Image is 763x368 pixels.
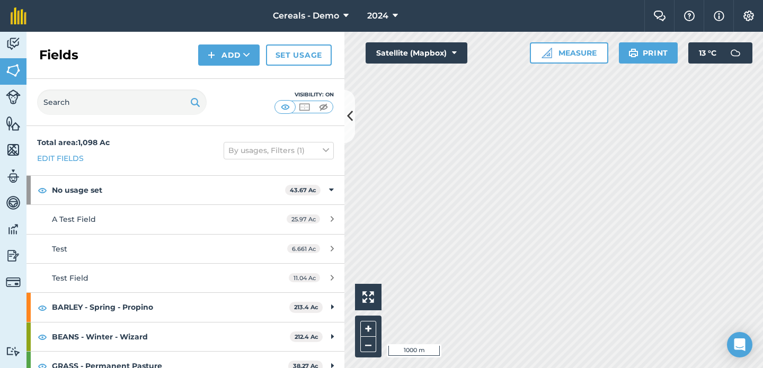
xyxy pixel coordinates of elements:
div: No usage set43.67 Ac [26,176,344,204]
h2: Fields [39,47,78,64]
img: svg+xml;base64,PD94bWwgdmVyc2lvbj0iMS4wIiBlbmNvZGluZz0idXRmLTgiPz4KPCEtLSBHZW5lcmF0b3I6IEFkb2JlIE... [6,221,21,237]
strong: No usage set [52,176,285,204]
img: A question mark icon [683,11,696,21]
button: Measure [530,42,608,64]
div: Visibility: On [274,91,334,99]
input: Search [37,89,207,115]
div: BARLEY - Spring - Propino213.4 Ac [26,293,344,321]
img: svg+xml;base64,PHN2ZyB4bWxucz0iaHR0cDovL3d3dy53My5vcmcvMjAwMC9zdmciIHdpZHRoPSI1MCIgaGVpZ2h0PSI0MC... [298,102,311,112]
span: A Test Field [52,214,96,224]
a: Edit fields [37,152,84,164]
span: 25.97 Ac [287,214,320,223]
img: svg+xml;base64,PHN2ZyB4bWxucz0iaHR0cDovL3d3dy53My5vcmcvMjAwMC9zdmciIHdpZHRoPSI1NiIgaGVpZ2h0PSI2MC... [6,142,21,158]
div: Open Intercom Messenger [727,332,752,357]
a: A Test Field25.97 Ac [26,205,344,234]
button: 13 °C [688,42,752,64]
strong: BEANS - Winter - Wizard [52,322,290,351]
button: Print [619,42,678,64]
img: fieldmargin Logo [11,7,26,24]
img: Four arrows, one pointing top left, one top right, one bottom right and the last bottom left [362,291,374,303]
img: svg+xml;base64,PD94bWwgdmVyc2lvbj0iMS4wIiBlbmNvZGluZz0idXRmLTgiPz4KPCEtLSBHZW5lcmF0b3I6IEFkb2JlIE... [725,42,746,64]
button: + [360,321,376,337]
strong: BARLEY - Spring - Propino [52,293,289,321]
img: svg+xml;base64,PHN2ZyB4bWxucz0iaHR0cDovL3d3dy53My5vcmcvMjAwMC9zdmciIHdpZHRoPSI1NiIgaGVpZ2h0PSI2MC... [6,62,21,78]
span: 6.661 Ac [287,244,320,253]
strong: 43.67 Ac [290,186,316,194]
img: svg+xml;base64,PHN2ZyB4bWxucz0iaHR0cDovL3d3dy53My5vcmcvMjAwMC9zdmciIHdpZHRoPSIxOCIgaGVpZ2h0PSIyNC... [38,330,47,343]
img: A cog icon [742,11,755,21]
a: Test Field11.04 Ac [26,264,344,292]
span: 13 ° C [699,42,716,64]
img: svg+xml;base64,PD94bWwgdmVyc2lvbj0iMS4wIiBlbmNvZGluZz0idXRmLTgiPz4KPCEtLSBHZW5lcmF0b3I6IEFkb2JlIE... [6,248,21,264]
img: svg+xml;base64,PHN2ZyB4bWxucz0iaHR0cDovL3d3dy53My5vcmcvMjAwMC9zdmciIHdpZHRoPSIxOCIgaGVpZ2h0PSIyNC... [38,184,47,196]
img: svg+xml;base64,PHN2ZyB4bWxucz0iaHR0cDovL3d3dy53My5vcmcvMjAwMC9zdmciIHdpZHRoPSI1MCIgaGVpZ2h0PSI0MC... [279,102,292,112]
div: BEANS - Winter - Wizard212.4 Ac [26,322,344,351]
strong: 213.4 Ac [294,303,318,311]
button: Satellite (Mapbox) [366,42,467,64]
img: svg+xml;base64,PHN2ZyB4bWxucz0iaHR0cDovL3d3dy53My5vcmcvMjAwMC9zdmciIHdpZHRoPSIxOSIgaGVpZ2h0PSIyNC... [190,96,200,109]
img: svg+xml;base64,PHN2ZyB4bWxucz0iaHR0cDovL3d3dy53My5vcmcvMjAwMC9zdmciIHdpZHRoPSIxNCIgaGVpZ2h0PSIyNC... [208,49,215,61]
span: Cereals - Demo [273,10,339,22]
span: 11.04 Ac [289,273,320,282]
button: – [360,337,376,352]
strong: 212.4 Ac [295,333,318,340]
strong: Total area : 1,098 Ac [37,138,110,147]
img: svg+xml;base64,PHN2ZyB4bWxucz0iaHR0cDovL3d3dy53My5vcmcvMjAwMC9zdmciIHdpZHRoPSI1MCIgaGVpZ2h0PSI0MC... [317,102,330,112]
img: svg+xml;base64,PD94bWwgdmVyc2lvbj0iMS4wIiBlbmNvZGluZz0idXRmLTgiPz4KPCEtLSBHZW5lcmF0b3I6IEFkb2JlIE... [6,346,21,356]
img: svg+xml;base64,PHN2ZyB4bWxucz0iaHR0cDovL3d3dy53My5vcmcvMjAwMC9zdmciIHdpZHRoPSIxOCIgaGVpZ2h0PSIyNC... [38,301,47,314]
img: svg+xml;base64,PD94bWwgdmVyc2lvbj0iMS4wIiBlbmNvZGluZz0idXRmLTgiPz4KPCEtLSBHZW5lcmF0b3I6IEFkb2JlIE... [6,36,21,52]
a: Set usage [266,44,332,66]
img: svg+xml;base64,PHN2ZyB4bWxucz0iaHR0cDovL3d3dy53My5vcmcvMjAwMC9zdmciIHdpZHRoPSIxOSIgaGVpZ2h0PSIyNC... [628,47,638,59]
img: svg+xml;base64,PHN2ZyB4bWxucz0iaHR0cDovL3d3dy53My5vcmcvMjAwMC9zdmciIHdpZHRoPSI1NiIgaGVpZ2h0PSI2MC... [6,115,21,131]
img: Ruler icon [542,48,552,58]
img: svg+xml;base64,PD94bWwgdmVyc2lvbj0iMS4wIiBlbmNvZGluZz0idXRmLTgiPz4KPCEtLSBHZW5lcmF0b3I6IEFkb2JlIE... [6,168,21,184]
img: svg+xml;base64,PHN2ZyB4bWxucz0iaHR0cDovL3d3dy53My5vcmcvMjAwMC9zdmciIHdpZHRoPSIxNyIgaGVpZ2h0PSIxNy... [714,10,724,22]
img: svg+xml;base64,PD94bWwgdmVyc2lvbj0iMS4wIiBlbmNvZGluZz0idXRmLTgiPz4KPCEtLSBHZW5lcmF0b3I6IEFkb2JlIE... [6,89,21,104]
span: Test Field [52,273,88,283]
span: Test [52,244,67,254]
button: Add [198,44,260,66]
a: Test6.661 Ac [26,235,344,263]
button: By usages, Filters (1) [224,142,334,159]
img: svg+xml;base64,PD94bWwgdmVyc2lvbj0iMS4wIiBlbmNvZGluZz0idXRmLTgiPz4KPCEtLSBHZW5lcmF0b3I6IEFkb2JlIE... [6,195,21,211]
span: 2024 [367,10,388,22]
img: Two speech bubbles overlapping with the left bubble in the forefront [653,11,666,21]
img: svg+xml;base64,PD94bWwgdmVyc2lvbj0iMS4wIiBlbmNvZGluZz0idXRmLTgiPz4KPCEtLSBHZW5lcmF0b3I6IEFkb2JlIE... [6,275,21,290]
